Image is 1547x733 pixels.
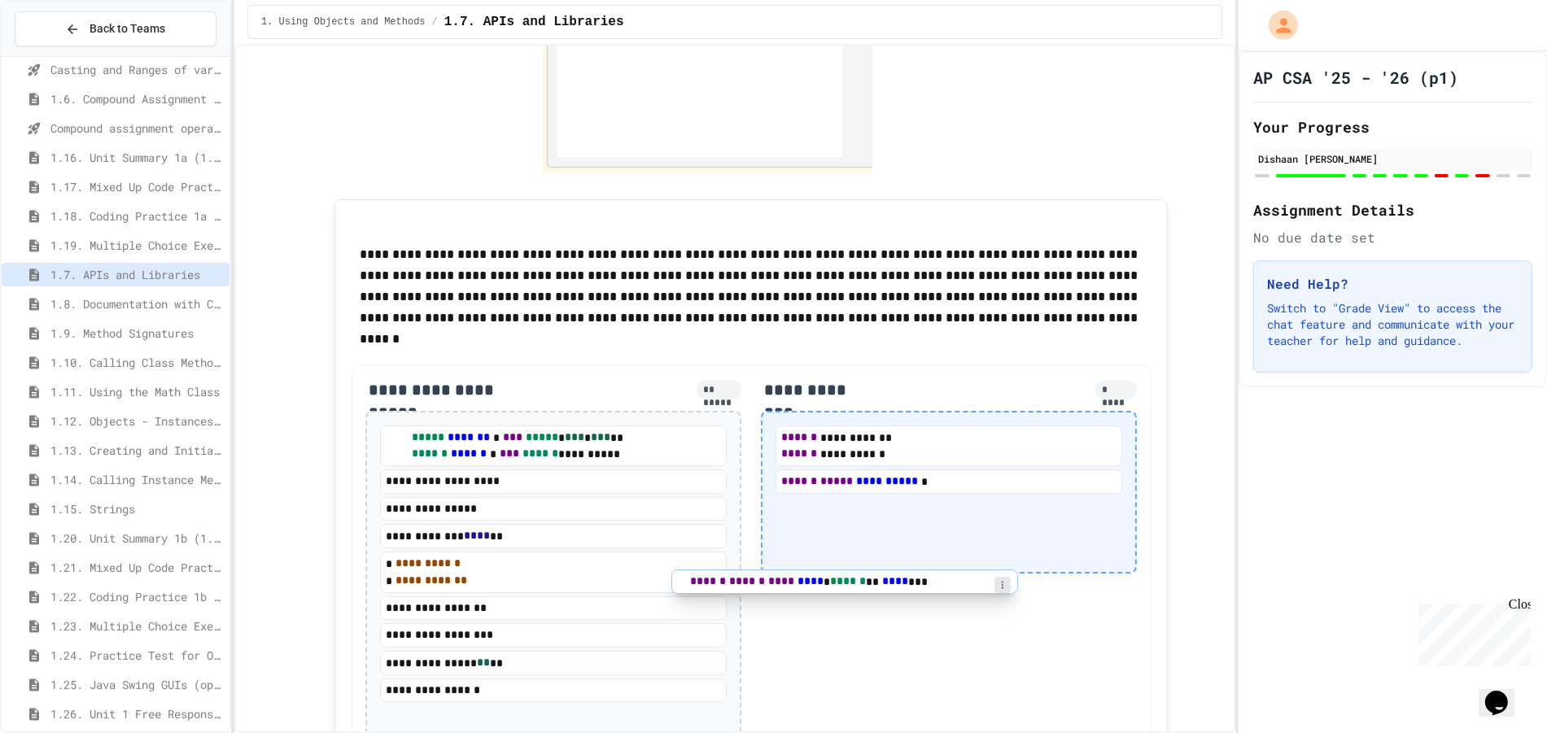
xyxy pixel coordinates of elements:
span: 1.7. APIs and Libraries [444,12,624,32]
span: 1.10. Calling Class Methods [50,354,223,371]
span: 1.9. Method Signatures [50,325,223,342]
div: Dishaan [PERSON_NAME] [1258,151,1527,166]
span: 1.22. Coding Practice 1b (1.7-1.15) [50,588,223,605]
span: 1.8. Documentation with Comments and Preconditions [50,295,223,312]
p: Switch to "Grade View" to access the chat feature and communicate with your teacher for help and ... [1267,300,1519,349]
span: 1.11. Using the Math Class [50,383,223,400]
span: Compound assignment operators - Quiz [50,120,223,137]
div: No due date set [1253,228,1532,247]
span: 1.12. Objects - Instances of Classes [50,412,223,430]
span: Casting and Ranges of variables - Quiz [50,61,223,78]
span: 1.13. Creating and Initializing Objects: Constructors [50,442,223,459]
iframe: chat widget [1479,668,1531,717]
h2: Assignment Details [1253,199,1532,221]
span: 1.24. Practice Test for Objects (1.12-1.14) [50,647,223,664]
span: 1.26. Unit 1 Free Response Question (FRQ) Practice [50,705,223,722]
h3: Need Help? [1267,274,1519,294]
div: My Account [1252,7,1302,44]
span: 1.16. Unit Summary 1a (1.1-1.6) [50,149,223,166]
span: 1.23. Multiple Choice Exercises for Unit 1b (1.9-1.15) [50,617,223,635]
h1: AP CSA '25 - '26 (p1) [1253,66,1458,89]
span: 1.14. Calling Instance Methods [50,471,223,488]
span: 1. Using Objects and Methods [261,15,426,28]
span: / [432,15,438,28]
span: 1.19. Multiple Choice Exercises for Unit 1a (1.1-1.6) [50,237,223,254]
span: 1.7. APIs and Libraries [50,266,223,283]
span: 1.21. Mixed Up Code Practice 1b (1.7-1.15) [50,559,223,576]
iframe: chat widget [1412,597,1531,666]
button: Back to Teams [15,11,216,46]
span: 1.6. Compound Assignment Operators [50,90,223,107]
h2: Your Progress [1253,116,1532,138]
span: 1.25. Java Swing GUIs (optional) [50,676,223,693]
span: 1.17. Mixed Up Code Practice 1.1-1.6 [50,178,223,195]
span: Back to Teams [90,20,165,37]
div: Chat with us now!Close [7,7,112,103]
span: 1.20. Unit Summary 1b (1.7-1.15) [50,530,223,547]
span: 1.15. Strings [50,500,223,517]
span: 1.18. Coding Practice 1a (1.1-1.6) [50,207,223,225]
